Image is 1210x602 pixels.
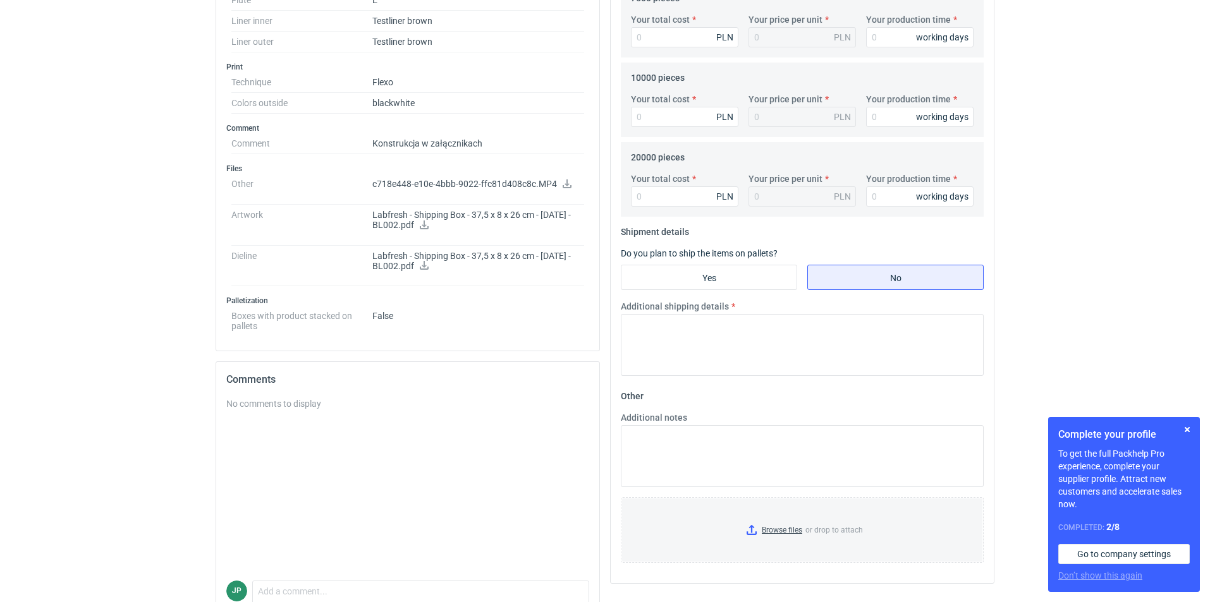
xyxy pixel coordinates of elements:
input: 0 [866,27,974,47]
p: c718e448-e10e-4bbb-9022-ffc81d408c8c.MP4 [372,179,584,190]
div: Justyna Powała [226,581,247,601]
label: Your total cost [631,93,690,105]
label: Your price per unit [749,172,822,185]
dt: Liner outer [231,32,372,52]
dt: Colors outside [231,93,372,114]
p: Labfresh - Shipping Box - 37,5 x 8 x 26 cm - [DATE] - BL002.pdf [372,251,584,272]
strong: 2 / 8 [1106,522,1120,532]
dd: Konstrukcja w załącznikach [372,133,584,154]
figcaption: JP [226,581,247,601]
button: Skip for now [1180,422,1195,437]
label: Your total cost [631,172,690,185]
dt: Liner inner [231,11,372,32]
h3: Comment [226,123,589,133]
legend: 20000 pieces [631,147,685,162]
div: PLN [716,31,733,44]
dd: Flexo [372,72,584,93]
h2: Comments [226,372,589,387]
div: No comments to display [226,397,589,410]
h3: Files [226,164,589,174]
div: working days [916,190,969,203]
dd: Testliner brown [372,11,584,32]
label: Your total cost [631,13,690,26]
h1: Complete your profile [1058,427,1190,442]
h3: Print [226,62,589,72]
p: Labfresh - Shipping Box - 37,5 x 8 x 26 cm - [DATE] - BL002.pdf [372,210,584,231]
dt: Other [231,174,372,205]
label: Additional notes [621,411,687,424]
div: PLN [716,190,733,203]
div: PLN [716,111,733,123]
h3: Palletization [226,296,589,306]
dd: False [372,306,584,331]
label: No [807,265,984,290]
button: Don’t show this again [1058,569,1142,582]
div: PLN [834,190,851,203]
dt: Artwork [231,205,372,246]
input: 0 [866,107,974,127]
a: Go to company settings [1058,544,1190,564]
dt: Dieline [231,246,372,287]
label: Yes [621,265,797,290]
label: Your price per unit [749,93,822,105]
div: PLN [834,111,851,123]
legend: Other [621,386,644,401]
div: PLN [834,31,851,44]
label: Your production time [866,93,951,105]
legend: Shipment details [621,222,689,237]
input: 0 [631,107,738,127]
label: or drop to attach [621,498,983,562]
dt: Technique [231,72,372,93]
dt: Comment [231,133,372,154]
div: working days [916,31,969,44]
input: 0 [631,186,738,207]
legend: 10000 pieces [631,68,685,83]
label: Your production time [866,13,951,26]
dd: Testliner brown [372,32,584,52]
label: Your production time [866,172,951,185]
input: 0 [631,27,738,47]
label: Additional shipping details [621,300,729,313]
dt: Boxes with product stacked on pallets [231,306,372,331]
dd: black white [372,93,584,114]
div: Completed: [1058,521,1190,534]
label: Do you plan to ship the items on pallets? [621,248,778,258]
input: 0 [866,186,974,207]
p: To get the full Packhelp Pro experience, complete your supplier profile. Attract new customers an... [1058,447,1190,510]
label: Your price per unit [749,13,822,26]
div: working days [916,111,969,123]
